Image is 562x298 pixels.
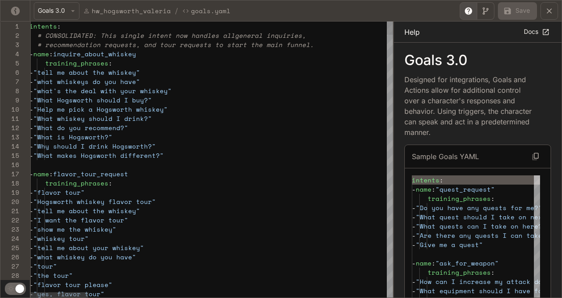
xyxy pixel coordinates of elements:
span: "the tour" [33,271,73,280]
span: - [412,185,416,194]
div: 26 [0,252,19,262]
span: "What Hogsworth should I buy?" [33,95,152,105]
div: 3 [0,40,19,49]
span: "Help me pick a Hogsworth whiskey" [33,105,168,114]
div: 11 [0,114,19,123]
span: name [33,169,49,178]
div: 2 [0,31,19,40]
span: - [29,252,33,262]
span: general inquiries, [235,31,306,40]
span: - [29,114,33,123]
div: 8 [0,86,19,95]
span: - [412,231,416,240]
span: "what's the deal with your whiskey" [33,86,172,95]
span: - [29,142,33,151]
span: / [174,6,179,16]
span: # CONSOLIDATED: This single intent now handles all [37,31,235,40]
span: "Why should I drink Hogsworth?" [33,142,156,151]
p: Goals 3.0 [404,53,551,67]
div: 27 [0,262,19,271]
span: - [29,169,33,178]
span: - [29,234,33,243]
span: "What quests can I take on here?" [416,222,546,231]
span: - [29,262,33,271]
span: "what whiskeys do you have" [33,77,140,86]
span: "ask_for_weapon" [436,258,499,268]
span: - [412,258,416,268]
span: - [29,151,33,160]
span: # recommendation requests, and tour requests to st [37,40,235,49]
div: 1 [0,22,19,31]
span: : [108,58,112,68]
span: - [412,286,416,295]
span: : [49,169,53,178]
div: 16 [0,160,19,169]
span: - [29,49,33,58]
a: Docs [522,25,551,39]
div: 9 [0,95,19,105]
span: "Hogsworth whiskey flavor tour" [33,197,156,206]
div: 22 [0,215,19,225]
p: Sample Goals YAML [412,151,479,162]
div: 21 [0,206,19,215]
span: flavor_tour_request [53,169,128,178]
span: - [29,197,33,206]
span: "I want the flavor tour" [33,215,128,225]
div: 25 [0,243,19,252]
span: : [432,185,436,194]
span: - [29,77,33,86]
button: Copy [528,149,544,164]
span: Dark mode toggle [15,283,24,293]
div: 10 [0,105,19,114]
span: training_phrases [428,268,491,277]
span: : [440,175,443,185]
div: 18 [0,178,19,188]
span: training_phrases [45,58,108,68]
span: : [432,258,436,268]
span: : [49,49,53,58]
span: "Give me a quest" [416,240,483,249]
span: "what whiskey do you have" [33,252,136,262]
span: - [29,243,33,252]
span: "What is Hogsworth?" [33,132,112,142]
span: "tour" [33,262,57,271]
span: name [33,49,49,58]
span: - [29,280,33,289]
button: Toggle Help panel [460,2,477,20]
div: 13 [0,132,19,142]
span: "show me the whiskey" [33,225,116,234]
span: "tell me about your whiskey" [33,243,144,252]
div: 6 [0,68,19,77]
div: 12 [0,123,19,132]
span: - [29,123,33,132]
span: "whiskey tour" [33,234,89,243]
span: - [412,222,416,231]
div: 17 [0,169,19,178]
div: 7 [0,77,19,86]
span: name [416,258,432,268]
span: - [29,188,33,197]
div: 15 [0,151,19,160]
div: 14 [0,142,19,151]
div: 19 [0,188,19,197]
span: - [29,86,33,95]
span: "tell me about the whiskey" [33,206,140,215]
span: - [29,215,33,225]
span: - [412,212,416,222]
span: - [29,132,33,142]
span: training_phrases [428,194,491,203]
span: - [29,95,33,105]
span: : [108,178,112,188]
span: art the main funnel. [235,40,314,49]
span: - [29,68,33,77]
span: "What quest should I take on next?" [416,212,554,222]
span: - [29,271,33,280]
span: - [412,203,416,212]
span: : [57,22,61,31]
span: intents [29,22,57,31]
span: : [491,194,495,203]
span: name [416,185,432,194]
span: "What whiskey should I drink?" [33,114,152,123]
span: - [412,277,416,286]
span: "Do you have any quests for me?" [416,203,542,212]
